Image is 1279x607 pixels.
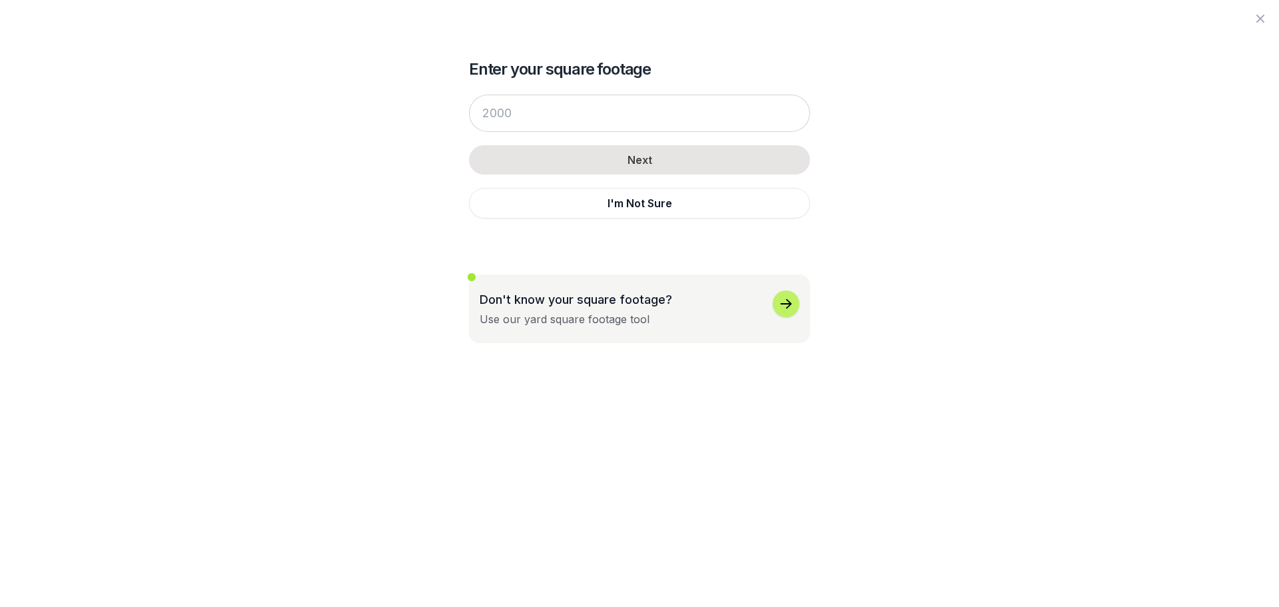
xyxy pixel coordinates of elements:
[469,275,810,343] button: Don't know your square footage?Use our yard square footage tool
[469,59,810,80] h2: Enter your square footage
[480,311,649,327] div: Use our yard square footage tool
[469,188,810,219] button: I'm Not Sure
[469,95,810,132] input: 2000
[480,291,672,308] p: Don't know your square footage?
[469,145,810,175] button: Next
